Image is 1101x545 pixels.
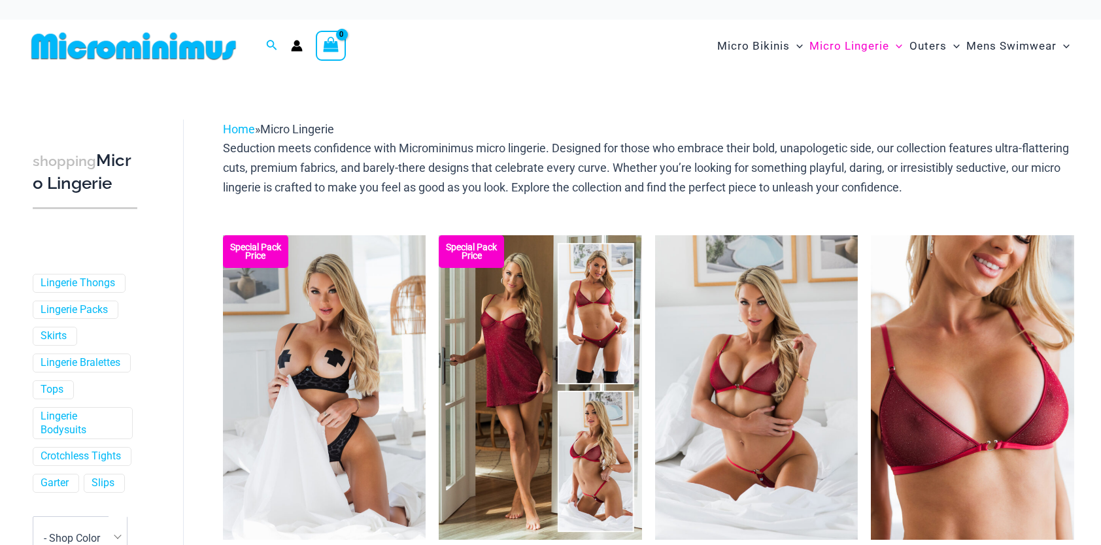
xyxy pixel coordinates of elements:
[1057,29,1070,63] span: Menu Toggle
[712,24,1075,68] nav: Site Navigation
[291,40,303,52] a: Account icon link
[714,26,806,66] a: Micro BikinisMenu ToggleMenu Toggle
[655,235,858,540] img: Guilty Pleasures Red 1045 Bra 689 Micro 05
[41,276,115,290] a: Lingerie Thongs
[790,29,803,63] span: Menu Toggle
[906,26,963,66] a: OutersMenu ToggleMenu Toggle
[41,303,108,317] a: Lingerie Packs
[871,235,1074,540] img: Guilty Pleasures Red 1045 Bra 01
[809,29,889,63] span: Micro Lingerie
[33,150,137,195] h3: Micro Lingerie
[947,29,960,63] span: Menu Toggle
[41,329,67,343] a: Skirts
[655,235,858,540] a: Guilty Pleasures Red 1045 Bra 689 Micro 05Guilty Pleasures Red 1045 Bra 689 Micro 06Guilty Pleasu...
[41,410,122,437] a: Lingerie Bodysuits
[223,235,426,540] a: Nights Fall Silver Leopard 1036 Bra 6046 Thong 09v2 Nights Fall Silver Leopard 1036 Bra 6046 Thon...
[223,243,288,260] b: Special Pack Price
[92,476,114,490] a: Slips
[439,235,642,540] a: Guilty Pleasures Red Collection Pack F Guilty Pleasures Red Collection Pack BGuilty Pleasures Red...
[717,29,790,63] span: Micro Bikinis
[260,122,334,136] span: Micro Lingerie
[26,31,241,61] img: MM SHOP LOGO FLAT
[889,29,902,63] span: Menu Toggle
[223,139,1074,197] p: Seduction meets confidence with Microminimus micro lingerie. Designed for those who embrace their...
[316,31,346,61] a: View Shopping Cart, empty
[223,122,255,136] a: Home
[41,383,63,397] a: Tops
[41,356,120,370] a: Lingerie Bralettes
[41,450,121,463] a: Crotchless Tights
[806,26,906,66] a: Micro LingerieMenu ToggleMenu Toggle
[871,235,1074,540] a: Guilty Pleasures Red 1045 Bra 01Guilty Pleasures Red 1045 Bra 02Guilty Pleasures Red 1045 Bra 02
[41,476,69,490] a: Garter
[439,243,504,260] b: Special Pack Price
[439,235,642,540] img: Guilty Pleasures Red Collection Pack F
[44,532,100,544] span: - Shop Color
[909,29,947,63] span: Outers
[223,235,426,540] img: Nights Fall Silver Leopard 1036 Bra 6046 Thong 09v2
[33,153,96,169] span: shopping
[266,38,278,54] a: Search icon link
[963,26,1073,66] a: Mens SwimwearMenu ToggleMenu Toggle
[966,29,1057,63] span: Mens Swimwear
[223,122,334,136] span: »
